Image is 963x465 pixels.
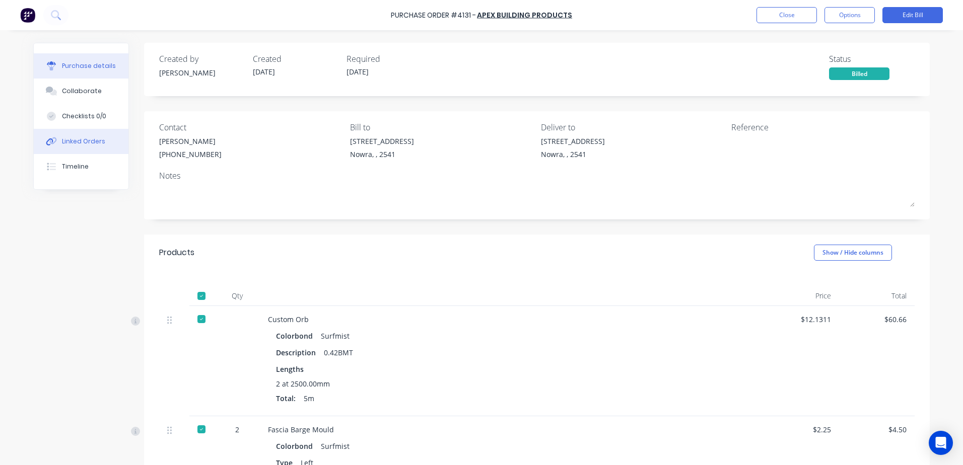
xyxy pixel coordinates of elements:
[321,329,350,343] div: Surfmist
[253,53,338,65] div: Created
[756,7,817,23] button: Close
[159,247,194,259] div: Products
[350,121,533,133] div: Bill to
[764,286,839,306] div: Price
[34,104,128,129] button: Checklists 0/0
[824,7,875,23] button: Options
[324,345,353,360] div: 0.42BMT
[772,424,831,435] div: $2.25
[62,87,102,96] div: Collaborate
[882,7,943,23] button: Edit Bill
[159,170,915,182] div: Notes
[159,53,245,65] div: Created by
[304,393,314,404] span: 5m
[268,424,755,435] div: Fascia Barge Mould
[34,79,128,104] button: Collaborate
[34,154,128,179] button: Timeline
[62,162,89,171] div: Timeline
[34,129,128,154] button: Linked Orders
[276,345,324,360] div: Description
[276,393,296,404] span: Total:
[350,136,414,146] div: [STREET_ADDRESS]
[929,431,953,455] div: Open Intercom Messenger
[159,136,222,146] div: [PERSON_NAME]
[159,67,245,78] div: [PERSON_NAME]
[276,378,330,389] span: 2 at 2500.00mm
[159,121,342,133] div: Contact
[62,137,105,146] div: Linked Orders
[731,121,915,133] div: Reference
[347,53,432,65] div: Required
[391,10,476,21] div: Purchase Order #4131 -
[350,149,414,160] div: Nowra, , 2541
[34,53,128,79] button: Purchase details
[276,439,317,453] div: Colorbond
[847,424,907,435] div: $4.50
[541,136,605,146] div: [STREET_ADDRESS]
[215,286,260,306] div: Qty
[20,8,35,23] img: Factory
[541,149,605,160] div: Nowra, , 2541
[772,314,831,325] div: $12.1311
[223,424,252,435] div: 2
[829,53,915,65] div: Status
[839,286,915,306] div: Total
[814,245,892,261] button: Show / Hide columns
[276,364,304,374] span: Lengths
[829,67,889,80] div: Billed
[847,314,907,325] div: $60.66
[268,314,755,325] div: Custom Orb
[321,439,350,453] div: Surfmist
[541,121,724,133] div: Deliver to
[276,329,317,343] div: Colorbond
[477,10,572,20] a: Apex Building Products
[62,61,116,70] div: Purchase details
[159,149,222,160] div: [PHONE_NUMBER]
[62,112,106,121] div: Checklists 0/0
